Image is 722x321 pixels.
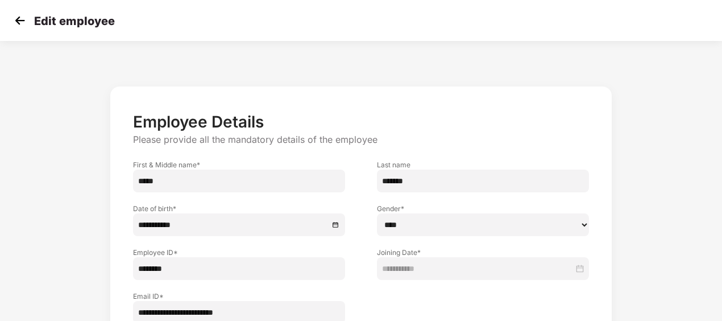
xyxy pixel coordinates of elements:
label: Last name [377,160,589,170]
label: Date of birth [133,204,345,213]
p: Edit employee [34,14,115,28]
label: First & Middle name [133,160,345,170]
label: Gender [377,204,589,213]
label: Joining Date [377,248,589,257]
p: Please provide all the mandatory details of the employee [133,134,589,146]
label: Email ID [133,291,345,301]
img: svg+xml;base64,PHN2ZyB4bWxucz0iaHR0cDovL3d3dy53My5vcmcvMjAwMC9zdmciIHdpZHRoPSIzMCIgaGVpZ2h0PSIzMC... [11,12,28,29]
p: Employee Details [133,112,589,131]
label: Employee ID [133,248,345,257]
